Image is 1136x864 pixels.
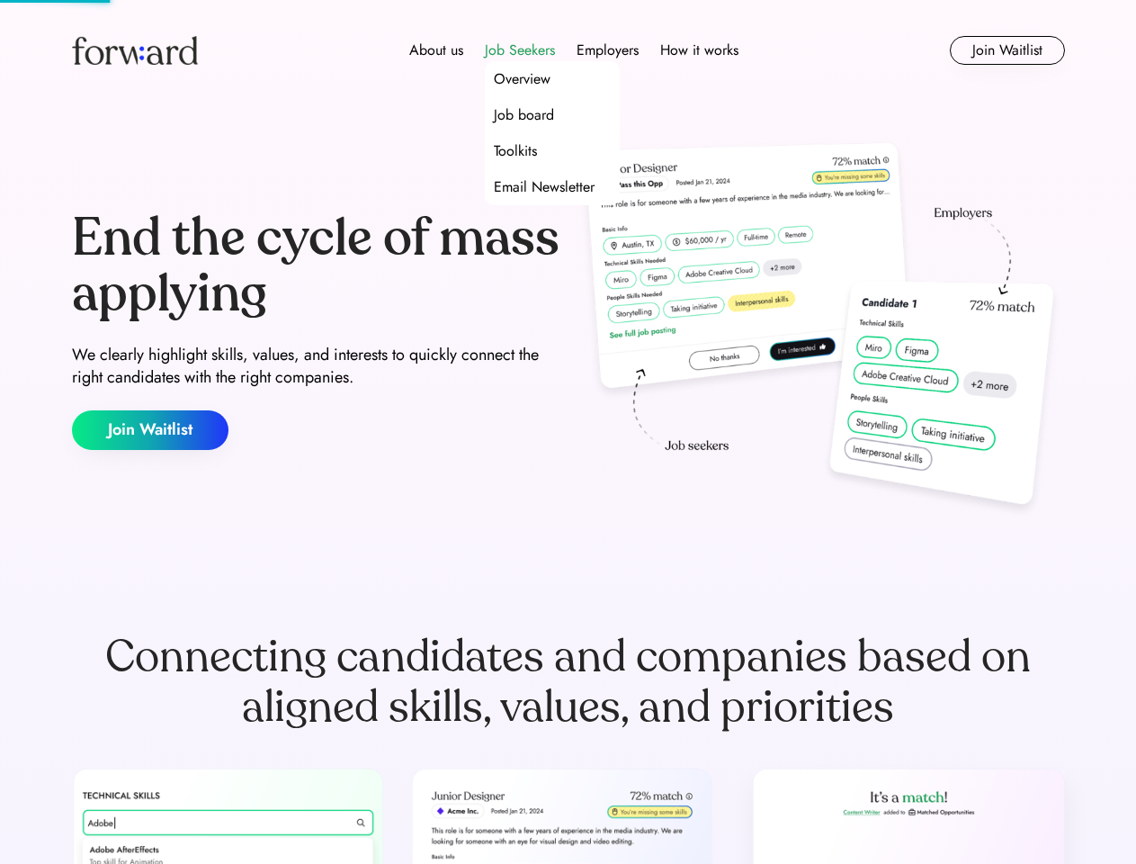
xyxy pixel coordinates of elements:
[950,36,1065,65] button: Join Waitlist
[494,68,550,90] div: Overview
[72,211,561,321] div: End the cycle of mass applying
[485,40,555,61] div: Job Seekers
[577,40,639,61] div: Employers
[409,40,463,61] div: About us
[494,104,554,126] div: Job board
[72,344,561,389] div: We clearly highlight skills, values, and interests to quickly connect the right candidates with t...
[72,410,228,450] button: Join Waitlist
[494,140,537,162] div: Toolkits
[494,176,595,198] div: Email Newsletter
[576,137,1065,524] img: hero-image.png
[72,632,1065,733] div: Connecting candidates and companies based on aligned skills, values, and priorities
[660,40,738,61] div: How it works
[72,36,198,65] img: Forward logo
